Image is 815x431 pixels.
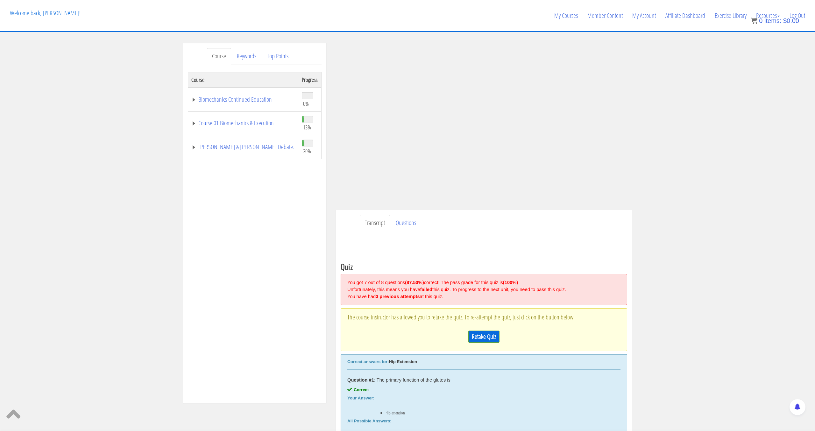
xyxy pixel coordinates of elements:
a: Retake Quiz [468,331,500,343]
th: Course [188,72,299,87]
bdi: 0.00 [783,17,799,24]
a: Log Out [785,0,810,31]
strong: (100%) [503,280,518,285]
b: Correct answers for: [347,359,389,364]
a: Affiliate Dashboard [661,0,710,31]
div: : The primary function of the glutes is [347,377,620,383]
a: Member Content [583,0,627,31]
strong: Question #1 [347,377,374,383]
li: Hip extension [386,410,608,415]
a: My Courses [549,0,583,31]
a: [PERSON_NAME] & [PERSON_NAME] Debate: [191,144,295,150]
a: My Account [627,0,661,31]
span: $ [783,17,787,24]
b: Your Answer: [347,396,374,400]
a: Biomechanics Continued Education [191,96,295,103]
th: Progress [299,72,321,87]
div: Unfortunately, this means you have this quiz. To progress to the next unit, you need to pass this... [347,286,617,293]
a: Top Points [262,48,294,64]
span: 13% [303,124,311,131]
span: 0% [303,100,309,107]
p: The course instructor has allowed you to retake the quiz. To re-attempt the quiz, just click on t... [347,313,620,321]
div: Correct [347,387,620,392]
span: 0 [759,17,762,24]
p: Welcome back, [PERSON_NAME]! [5,0,85,26]
div: Hip Extension [347,359,620,364]
a: 0 items: $0.00 [751,17,799,24]
b: All Possible Answers: [347,419,392,423]
div: You have had at this quiz. [347,293,617,300]
span: 20% [303,148,311,155]
img: icon11.png [751,18,757,24]
a: Exercise Library [710,0,751,31]
a: Keywords [232,48,261,64]
a: Questions [391,215,421,231]
a: Transcript [360,215,390,231]
h3: Quiz [341,262,627,271]
span: items: [764,17,781,24]
strong: 3 previous attempts [376,294,420,299]
strong: (87.50%) [405,280,424,285]
div: You got 7 out of 8 questions correct! The pass grade for this quiz is [347,279,617,286]
a: Resources [751,0,785,31]
a: Course 01 Biomechanics & Execution [191,120,295,126]
strong: failed [420,287,432,292]
a: Course [207,48,231,64]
